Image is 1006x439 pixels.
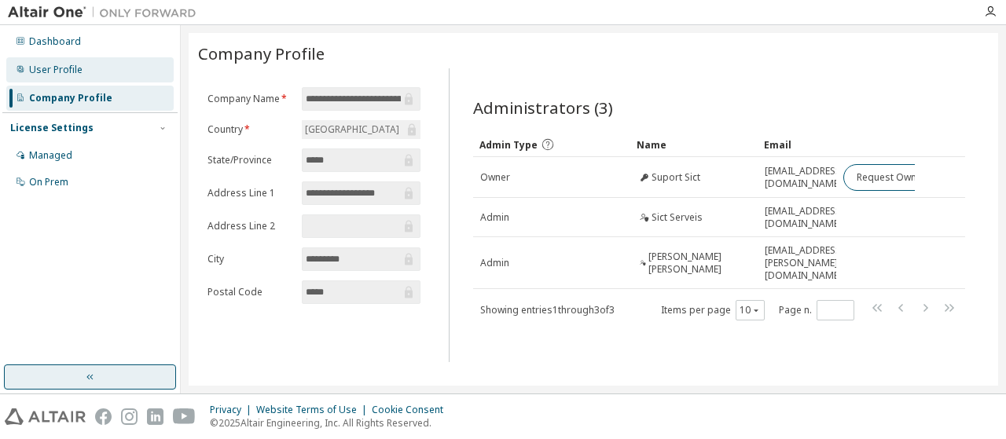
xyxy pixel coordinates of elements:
[843,164,976,191] button: Request Owner Change
[303,121,402,138] div: [GEOGRAPHIC_DATA]
[779,300,854,320] span: Page n.
[29,92,112,104] div: Company Profile
[207,93,292,105] label: Company Name
[5,408,86,425] img: altair_logo.svg
[764,132,830,157] div: Email
[198,42,325,64] span: Company Profile
[480,211,509,224] span: Admin
[207,220,292,232] label: Address Line 2
[479,138,538,152] span: Admin Type
[207,123,292,136] label: Country
[652,171,700,184] span: Suport Sict
[661,300,765,320] span: Items per page
[480,257,509,269] span: Admin
[652,211,703,224] span: Sict Serveis
[210,404,256,416] div: Privacy
[10,122,94,134] div: License Settings
[480,171,510,184] span: Owner
[29,64,83,76] div: User Profile
[147,408,163,425] img: linkedin.svg
[95,408,112,425] img: facebook.svg
[29,149,72,162] div: Managed
[121,408,138,425] img: instagram.svg
[207,253,292,265] label: City
[210,416,453,430] p: © 2025 Altair Engineering, Inc. All Rights Reserved.
[740,304,761,316] button: 10
[207,286,292,298] label: Postal Code
[29,35,81,48] div: Dashboard
[29,176,68,188] div: On Prem
[8,5,204,20] img: Altair One
[473,97,613,119] span: Administrators (3)
[207,154,292,166] label: State/Province
[765,205,844,230] span: [EMAIL_ADDRESS][DOMAIN_NAME]
[302,120,420,139] div: [GEOGRAPHIC_DATA]
[480,303,615,316] span: Showing entries 1 through 3 of 3
[765,244,844,282] span: [EMAIL_ADDRESS][PERSON_NAME][DOMAIN_NAME]
[207,187,292,199] label: Address Line 1
[637,132,752,157] div: Name
[173,408,196,425] img: youtube.svg
[648,251,751,276] span: [PERSON_NAME] [PERSON_NAME]
[372,404,453,416] div: Cookie Consent
[765,165,844,190] span: [EMAIL_ADDRESS][DOMAIN_NAME]
[256,404,372,416] div: Website Terms of Use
